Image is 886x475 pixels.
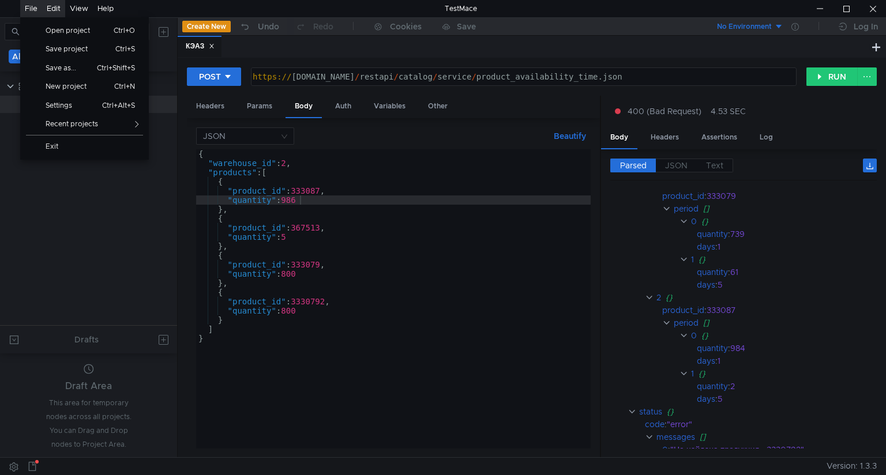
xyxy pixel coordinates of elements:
[74,333,99,346] div: Drafts
[697,266,877,278] div: :
[662,304,704,316] div: product_id
[718,240,863,253] div: 1
[419,96,457,117] div: Other
[601,127,637,149] div: Body
[639,405,662,418] div: status
[186,40,215,52] div: КЭАЗ
[670,443,862,456] div: "Не найдена продукция - 3330792"
[707,304,864,316] div: 333087
[645,418,664,431] div: code
[697,355,877,367] div: :
[718,355,863,367] div: 1
[699,253,862,266] div: {}
[701,215,862,228] div: {}
[691,367,694,380] div: 1
[231,18,287,35] button: Undo
[326,96,361,117] div: Auth
[700,431,864,443] div: []
[691,215,697,228] div: 0
[827,458,877,474] span: Version: 1.3.3
[750,127,782,148] div: Log
[854,20,878,33] div: Log In
[697,278,877,291] div: :
[182,21,231,32] button: Create New
[457,22,476,31] div: Save
[656,431,695,443] div: messages
[699,367,862,380] div: {}
[730,266,864,278] div: 61
[697,355,715,367] div: days
[662,190,877,202] div: :
[697,380,877,393] div: :
[238,96,281,117] div: Params
[697,278,715,291] div: days
[691,253,694,266] div: 1
[697,240,877,253] div: :
[806,67,858,86] button: RUN
[701,329,862,342] div: {}
[697,240,715,253] div: days
[692,127,746,148] div: Assertions
[549,129,591,143] button: Beautify
[645,418,877,431] div: :
[697,228,728,240] div: quantity
[697,266,728,278] div: quantity
[287,18,341,35] button: Redo
[662,443,668,456] div: 0
[628,105,701,118] span: 400 (Bad Request)
[199,70,221,83] div: POST
[662,304,877,316] div: :
[730,228,864,240] div: 739
[703,316,864,329] div: []
[656,291,661,304] div: 2
[390,20,422,33] div: Cookies
[691,329,697,342] div: 0
[711,106,746,116] div: 4.53 SEC
[674,202,699,215] div: period
[697,228,877,240] div: :
[697,380,728,393] div: quantity
[666,291,862,304] div: {}
[662,443,877,456] div: :
[718,278,863,291] div: 5
[697,342,728,355] div: quantity
[703,202,864,215] div: []
[620,160,647,171] span: Parsed
[286,96,322,118] div: Body
[703,17,783,36] button: No Environment
[9,50,25,63] button: All
[667,405,862,418] div: {}
[707,190,864,202] div: 333079
[662,190,704,202] div: product_id
[187,67,241,86] button: POST
[706,160,723,171] span: Text
[667,418,862,431] div: "error"
[697,342,877,355] div: :
[717,21,772,32] div: No Environment
[697,393,715,405] div: days
[641,127,688,148] div: Headers
[258,20,279,33] div: Undo
[313,20,333,33] div: Redo
[730,380,864,393] div: 2
[697,393,877,405] div: :
[365,96,415,117] div: Variables
[674,316,699,329] div: period
[665,160,688,171] span: JSON
[730,342,864,355] div: 984
[187,96,234,117] div: Headers
[718,393,863,405] div: 5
